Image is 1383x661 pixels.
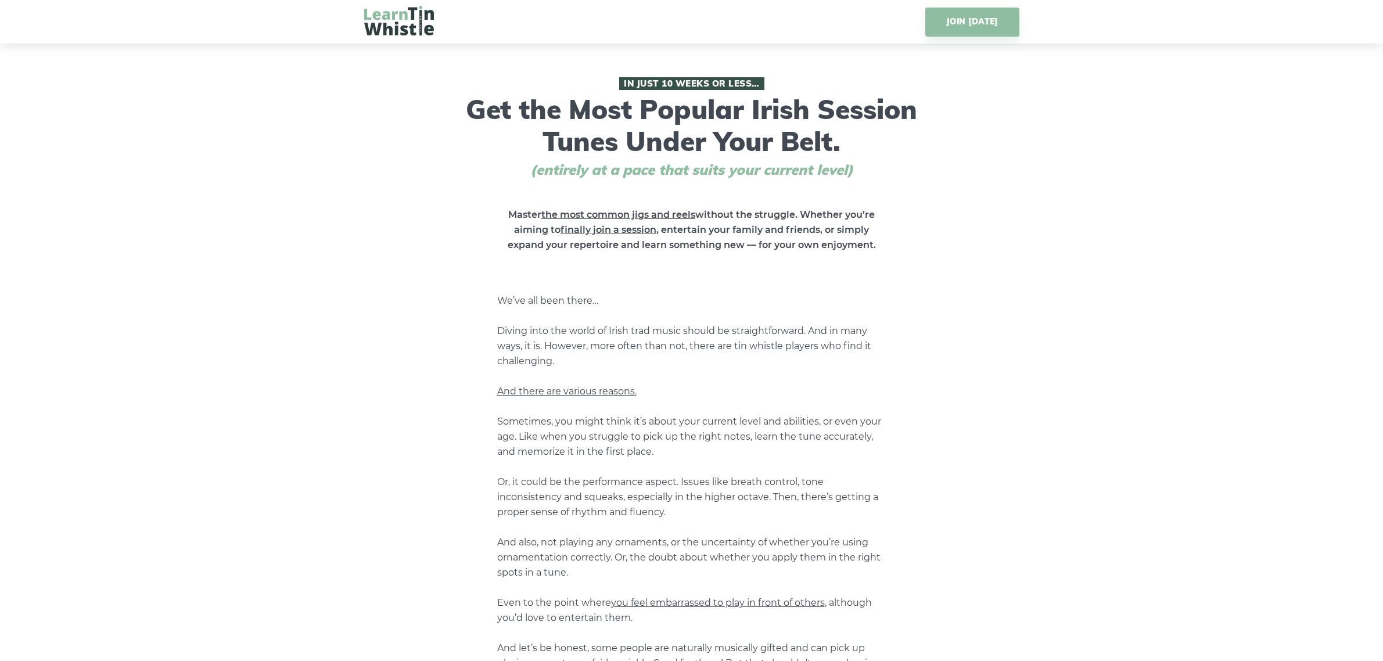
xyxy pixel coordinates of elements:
[611,597,825,608] span: you feel embarrassed to play in front of others
[541,209,695,220] span: the most common jigs and reels
[508,209,876,250] strong: Master without the struggle. Whether you’re aiming to , entertain your family and friends, or sim...
[925,8,1019,37] a: JOIN [DATE]
[619,77,764,90] span: In Just 10 Weeks or Less…
[462,77,921,178] h1: Get the Most Popular Irish Session Tunes Under Your Belt.
[497,386,637,397] span: And there are various reasons.
[561,224,656,235] span: finally join a session
[509,161,875,178] span: (entirely at a pace that suits your current level)
[364,6,434,35] img: LearnTinWhistle.com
